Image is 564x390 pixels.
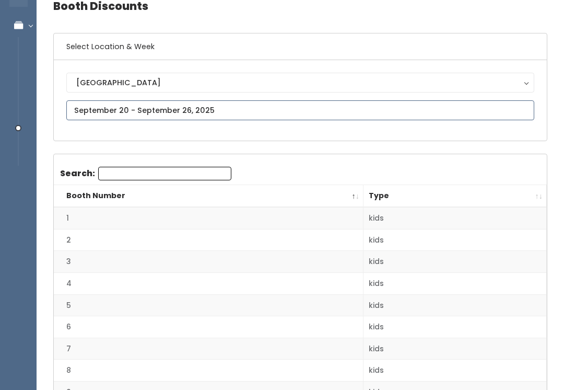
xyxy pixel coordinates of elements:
[54,294,363,316] td: 5
[60,167,231,180] label: Search:
[363,360,547,382] td: kids
[66,100,534,120] input: September 20 - September 26, 2025
[54,338,363,360] td: 7
[54,360,363,382] td: 8
[363,207,547,229] td: kids
[54,33,547,60] h6: Select Location & Week
[54,251,363,273] td: 3
[76,77,524,88] div: [GEOGRAPHIC_DATA]
[54,185,363,208] th: Booth Number: activate to sort column descending
[363,229,547,251] td: kids
[363,316,547,338] td: kids
[66,73,534,93] button: [GEOGRAPHIC_DATA]
[363,273,547,295] td: kids
[54,273,363,295] td: 4
[54,316,363,338] td: 6
[363,294,547,316] td: kids
[363,251,547,273] td: kids
[363,185,547,208] th: Type: activate to sort column ascending
[363,338,547,360] td: kids
[98,167,231,180] input: Search:
[54,229,363,251] td: 2
[54,207,363,229] td: 1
